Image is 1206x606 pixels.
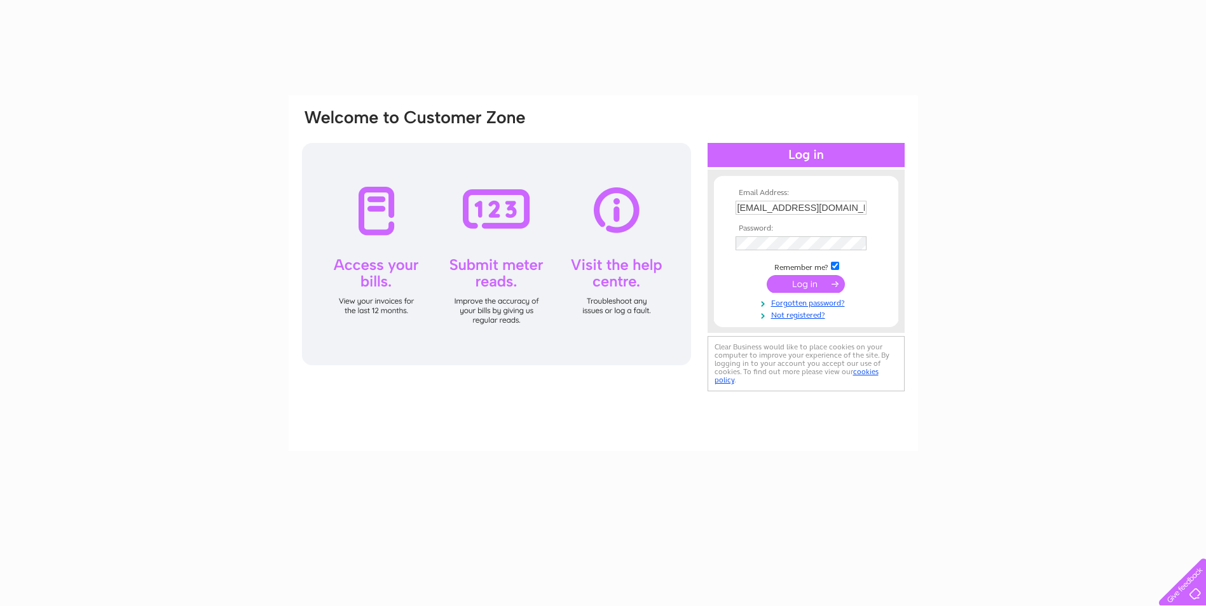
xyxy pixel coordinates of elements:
[732,224,880,233] th: Password:
[736,296,880,308] a: Forgotten password?
[708,336,905,391] div: Clear Business would like to place cookies on your computer to improve your experience of the sit...
[767,275,845,293] input: Submit
[715,367,879,384] a: cookies policy
[736,308,880,320] a: Not registered?
[732,189,880,198] th: Email Address:
[732,260,880,273] td: Remember me?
